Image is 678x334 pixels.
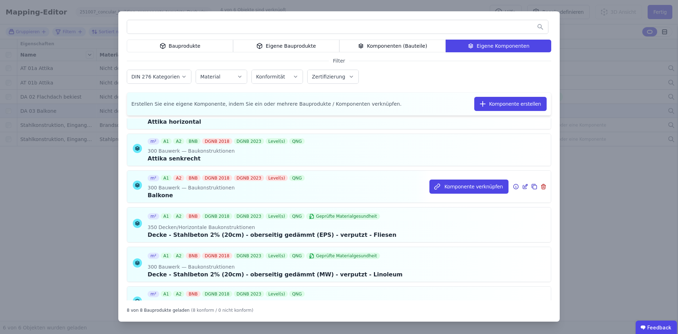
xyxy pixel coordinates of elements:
div: m² [148,138,159,145]
div: A2 [173,175,184,181]
div: A1 [161,213,172,219]
button: Konformität [252,70,303,83]
div: DGNB 2018 [202,138,232,144]
div: Level(s) [266,291,288,297]
div: Level(s) [266,213,288,219]
div: QNG [289,175,305,181]
label: Material [200,74,222,80]
div: Balkone [148,191,306,200]
button: Material [196,70,247,83]
span: 350 [148,300,157,307]
div: Attika horizontal [148,118,306,126]
div: BNB [186,175,200,181]
div: BNB [186,138,200,144]
div: Decke - Stahlbeton 2% (20cm) - oberseitig gedämmt (EPS) - verputzt - Fliesen [148,231,397,239]
div: BNB [186,291,200,297]
div: DGNB 2018 [202,213,232,219]
button: Komponente erstellen [474,97,547,111]
span: Erstellen Sie eine eigene Komponente, indem Sie ein oder mehrere Bauprodukte / Komponenten verknü... [131,100,402,107]
div: m² [148,213,159,219]
span: 350 [148,224,157,231]
span: 300 [148,184,157,191]
div: m² [148,175,159,181]
div: DGNB 2023 [234,253,264,259]
div: m² [148,253,159,259]
div: Bauprodukte [127,40,233,52]
div: DGNB 2018 [202,253,232,259]
div: Level(s) [266,138,288,144]
div: Eigene Komponenten [446,40,551,52]
p: Geprüfte Materialgesundheit [316,213,377,219]
div: Eigene Bauprodukte [233,40,339,52]
div: m² [148,291,159,297]
span: 300 [148,147,157,154]
div: 8 von 8 Bauprodukte geladen [127,305,190,313]
div: DGNB 2018 [202,175,232,181]
div: DGNB 2023 [234,175,264,181]
div: Decke - Stahlbeton 2% (20cm) - oberseitig gedämmt (MW) - verputzt - Linoleum [148,270,403,279]
div: BNB [186,253,200,259]
span: Decken/Horizontale Baukonstruktionen [157,224,255,231]
div: QNG [289,138,305,144]
div: A1 [161,253,172,259]
button: Zertifizierung [308,70,358,83]
div: A2 [173,213,184,219]
div: Level(s) [266,253,288,259]
div: A1 [161,175,172,181]
div: A1 [161,138,172,144]
div: QNG [289,291,305,297]
span: Bauwerk — Baukonstruktionen [157,263,235,270]
div: A1 [161,291,172,297]
span: Bauwerk — Baukonstruktionen [157,147,235,154]
button: DIN 276 Kategorien [127,70,191,83]
div: BNB [186,213,200,219]
label: Konformität [256,74,286,80]
span: Decken/Horizontale Baukonstruktionen [157,300,255,307]
div: DGNB 2023 [234,138,264,144]
span: Filter [329,57,350,64]
p: Geprüfte Materialgesundheit [316,253,377,259]
div: (8 konform / 0 nicht konform) [191,305,254,313]
button: Komponente verknüpfen [429,180,509,194]
label: Zertifizierung [312,74,346,80]
div: Level(s) [266,175,288,181]
div: Komponenten (Bauteile) [339,40,446,52]
div: DGNB 2023 [234,291,264,297]
div: QNG [289,253,305,259]
div: QNG [289,213,305,219]
span: 300 [148,263,157,270]
div: A2 [173,253,184,259]
div: DGNB 2018 [202,291,232,297]
span: Bauwerk — Baukonstruktionen [157,184,235,191]
div: A2 [173,291,184,297]
div: A2 [173,138,184,144]
div: Attika senkrecht [148,154,306,163]
div: DGNB 2023 [234,213,264,219]
label: DIN 276 Kategorien [131,74,181,80]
